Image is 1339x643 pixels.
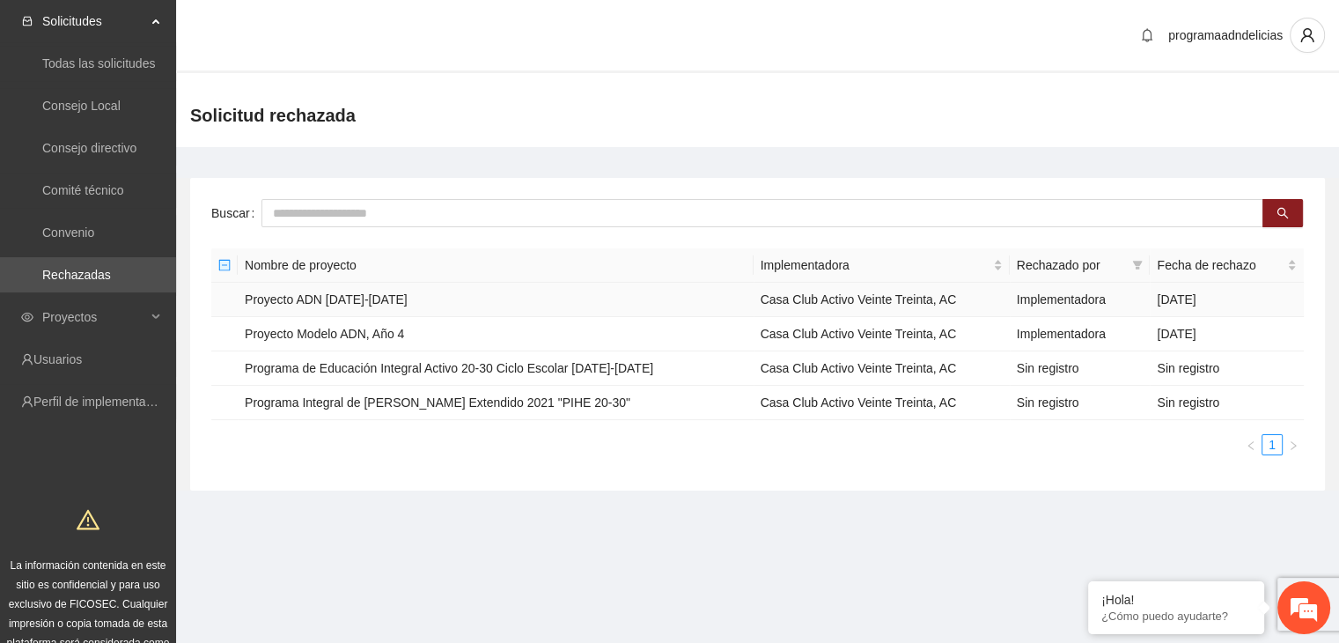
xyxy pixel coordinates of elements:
span: bell [1134,28,1160,42]
td: Casa Club Activo Veinte Treinta, AC [754,386,1010,420]
td: Sin registro [1150,351,1304,386]
span: warning [77,508,99,531]
th: Implementadora [754,248,1010,283]
th: Fecha de rechazo [1150,248,1304,283]
div: Chatee con nosotros ahora [92,90,296,113]
th: Nombre de proyecto [238,248,754,283]
td: Sin registro [1010,351,1151,386]
td: Casa Club Activo Veinte Treinta, AC [754,351,1010,386]
p: ¿Cómo puedo ayudarte? [1101,610,1251,623]
a: Todas las solicitudes [42,56,155,70]
td: [DATE] [1150,317,1304,351]
span: filter [1132,260,1143,270]
span: left [1246,440,1256,451]
span: Solicitud rechazada [190,101,356,129]
span: Fecha de rechazo [1157,255,1284,275]
a: Rechazadas [42,268,111,282]
button: search [1262,199,1303,227]
span: Proyectos [42,299,146,335]
a: Perfil de implementadora [33,395,171,409]
button: user [1290,18,1325,53]
span: programaadndelicias [1168,28,1283,42]
td: [DATE] [1150,283,1304,317]
button: right [1283,434,1304,455]
td: Casa Club Activo Veinte Treinta, AC [754,317,1010,351]
td: Programa de Educación Integral Activo 20-30 Ciclo Escolar [DATE]-[DATE] [238,351,754,386]
span: search [1276,207,1289,221]
span: eye [21,311,33,323]
a: Consejo directivo [42,141,136,155]
span: filter [1129,252,1146,278]
span: Estamos en línea. [102,217,243,395]
div: Minimizar ventana de chat en vivo [289,9,331,51]
span: inbox [21,15,33,27]
li: Previous Page [1240,434,1262,455]
span: minus-square [218,259,231,271]
td: Sin registro [1010,386,1151,420]
a: 1 [1262,435,1282,455]
span: Implementadora [761,255,990,275]
button: bell [1133,21,1161,49]
td: Casa Club Activo Veinte Treinta, AC [754,283,1010,317]
a: Consejo Local [42,99,121,113]
td: Implementadora [1010,283,1151,317]
a: Comité técnico [42,183,124,197]
td: Programa Integral de [PERSON_NAME] Extendido 2021 "PIHE 20-30" [238,386,754,420]
span: Solicitudes [42,4,146,39]
button: left [1240,434,1262,455]
label: Buscar [211,199,261,227]
li: Next Page [1283,434,1304,455]
div: ¡Hola! [1101,593,1251,607]
td: Implementadora [1010,317,1151,351]
span: user [1291,27,1324,43]
td: Proyecto Modelo ADN, Año 4 [238,317,754,351]
span: Rechazado por [1017,255,1126,275]
a: Usuarios [33,352,82,366]
textarea: Escriba su mensaje y pulse “Intro” [9,444,335,506]
span: right [1288,440,1299,451]
td: Proyecto ADN [DATE]-[DATE] [238,283,754,317]
a: Convenio [42,225,94,240]
li: 1 [1262,434,1283,455]
td: Sin registro [1150,386,1304,420]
